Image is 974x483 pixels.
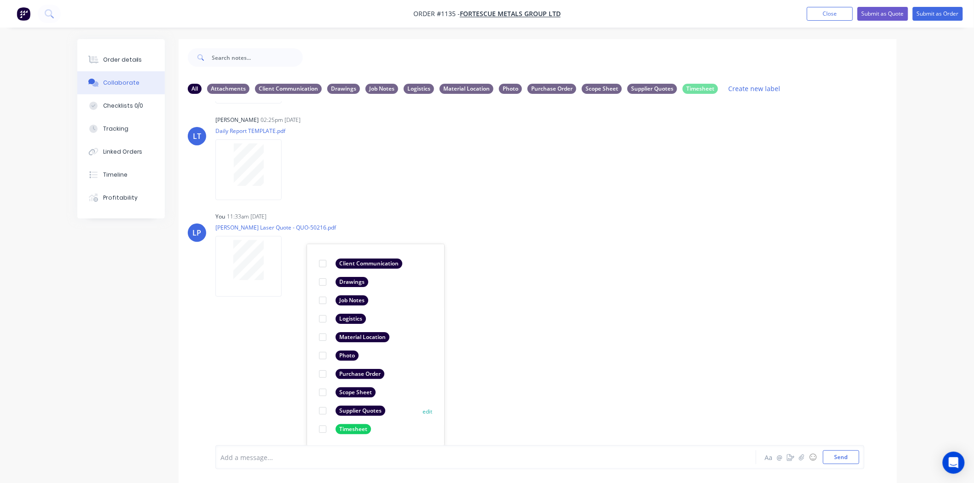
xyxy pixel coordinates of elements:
[77,186,165,209] button: Profitability
[193,131,201,142] div: LT
[215,213,225,221] div: You
[212,48,303,67] input: Search notes...
[77,163,165,186] button: Timeline
[215,224,336,231] p: [PERSON_NAME] Laser Quote - QUO-50216.pdf
[77,140,165,163] button: Linked Orders
[336,387,376,397] div: Scope Sheet
[807,7,853,21] button: Close
[336,369,384,379] div: Purchase Order
[17,7,30,21] img: Factory
[227,213,267,221] div: 11:33am [DATE]
[499,84,522,94] div: Photo
[103,148,143,156] div: Linked Orders
[336,406,385,416] div: Supplier Quotes
[215,127,291,135] p: Daily Report TEMPLATE.pdf
[943,452,965,474] div: Open Intercom Messenger
[103,194,138,202] div: Profitability
[103,56,142,64] div: Order details
[103,102,144,110] div: Checklists 0/0
[336,314,366,324] div: Logistics
[327,84,360,94] div: Drawings
[103,125,128,133] div: Tracking
[261,116,301,124] div: 02:25pm [DATE]
[528,84,576,94] div: Purchase Order
[807,452,818,463] button: ☺
[336,424,371,434] div: Timesheet
[365,84,398,94] div: Job Notes
[858,7,908,21] button: Submit as Quote
[188,84,202,94] div: All
[627,84,677,94] div: Supplier Quotes
[683,84,718,94] div: Timesheet
[336,277,368,287] div: Drawings
[336,332,389,342] div: Material Location
[77,71,165,94] button: Collaborate
[336,259,402,269] div: Client Communication
[413,10,460,18] span: Order #1135 -
[207,84,249,94] div: Attachments
[913,7,963,21] button: Submit as Order
[103,79,139,87] div: Collaborate
[763,452,774,463] button: Aa
[193,227,202,238] div: LP
[404,84,434,94] div: Logistics
[103,171,128,179] div: Timeline
[823,450,859,464] button: Send
[77,48,165,71] button: Order details
[724,82,785,95] button: Create new label
[336,351,359,361] div: Photo
[774,452,785,463] button: @
[460,10,561,18] a: FORTESCUE METALS GROUP LTD
[440,84,493,94] div: Material Location
[215,116,259,124] div: [PERSON_NAME]
[77,117,165,140] button: Tracking
[582,84,622,94] div: Scope Sheet
[77,94,165,117] button: Checklists 0/0
[255,84,322,94] div: Client Communication
[336,295,368,305] div: Job Notes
